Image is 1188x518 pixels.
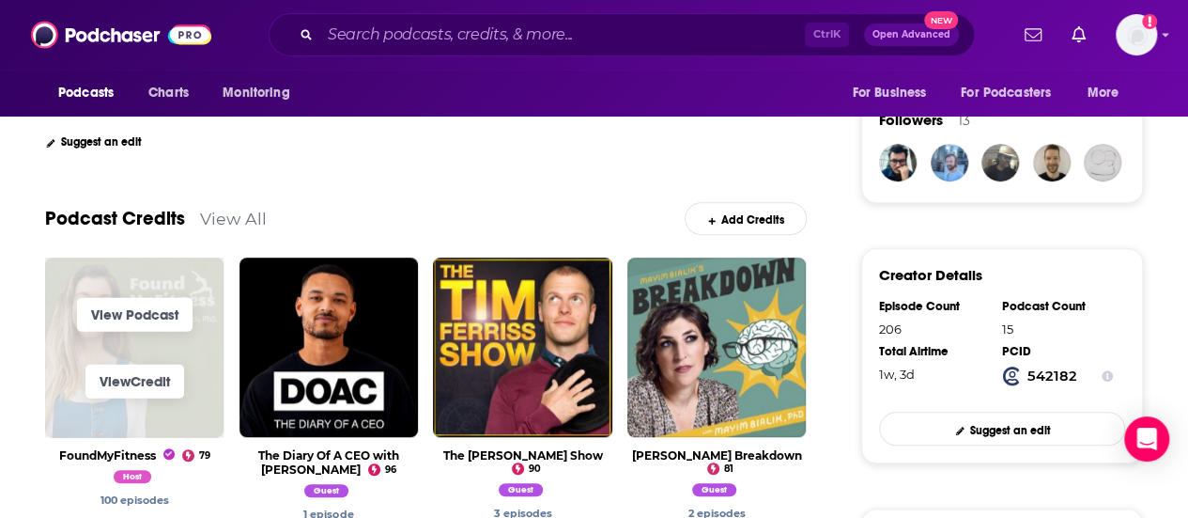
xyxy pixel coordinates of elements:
img: sgeisse [981,144,1019,181]
img: urban [931,144,968,181]
a: Charts [136,75,200,111]
div: PCID [1002,344,1113,359]
span: 81 [724,465,733,473]
a: ViewCredit [85,365,184,399]
div: Podcast Count [1002,299,1113,314]
span: 79 [199,452,210,460]
h3: Creator Details [879,266,982,284]
a: View All [200,209,267,228]
span: Guest [304,484,348,497]
a: Add Credits [685,202,806,235]
button: open menu [45,75,138,111]
a: Show notifications dropdown [1017,19,1049,51]
a: Dr. Rhonda Patrick [304,487,353,500]
img: Podchaser - Follow, Share and Rate Podcasts [31,17,211,53]
a: View Podcast [77,297,193,331]
div: Open Intercom Messenger [1124,416,1169,462]
button: open menu [209,75,314,111]
span: Charts [148,80,189,106]
div: Search podcasts, credits, & more... [269,13,975,56]
span: New [924,11,958,29]
strong: 542182 [1027,368,1077,385]
img: Itscallman [1033,144,1071,181]
span: Monitoring [223,80,289,106]
input: Search podcasts, credits, & more... [320,20,805,50]
button: open menu [839,75,949,111]
span: Open Advanced [872,30,950,39]
span: Guest [499,483,543,496]
span: 90 [529,465,541,473]
a: Dr. Rhonda Patrick [499,486,548,499]
a: 90 [512,463,541,475]
button: Show profile menu [1116,14,1157,55]
div: Total Airtime [879,344,990,359]
a: 81 [707,463,733,475]
span: More [1088,80,1119,106]
button: open menu [949,75,1078,111]
span: Host [114,470,151,483]
span: 262 hours, 57 minutes, 1 second [879,367,915,382]
button: Show Info [1102,367,1113,385]
div: 13 [958,112,970,129]
a: Suggest an edit [879,412,1125,445]
button: Open AdvancedNew [864,24,959,46]
div: Episode Count [879,299,990,314]
a: Dr. Rhonda Patrick [100,494,169,507]
span: 96 [385,466,396,474]
a: Suggest an edit [45,135,142,149]
img: Lumberino [1084,144,1121,181]
span: For Business [852,80,926,106]
span: Followers [879,111,943,129]
a: The Tim Ferriss Show [443,448,603,463]
a: 79 [182,449,210,462]
div: 15 [1002,322,1113,337]
a: Mayim Bialik's Breakdown [632,448,802,463]
img: Podchaser Creator ID logo [1002,367,1021,385]
span: Podcasts [58,80,114,106]
span: Ctrl K [805,23,849,47]
a: Dr. Rhonda Patrick [692,486,741,499]
span: For Podcasters [961,80,1051,106]
a: Dr. Rhonda Patrick [114,473,156,486]
img: chrisdavis [879,144,917,181]
div: 206 [879,322,990,337]
a: FoundMyFitness [59,448,175,463]
img: User Profile [1116,14,1157,55]
span: Logged in as SimonElement [1116,14,1157,55]
a: Podcast Credits [45,207,185,230]
svg: Add a profile image [1142,14,1157,29]
button: open menu [1074,75,1143,111]
span: Guest [692,483,736,496]
a: 96 [368,463,396,476]
a: The Diary Of A CEO with Steven Bartlett [258,448,399,477]
a: Show notifications dropdown [1064,19,1093,51]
